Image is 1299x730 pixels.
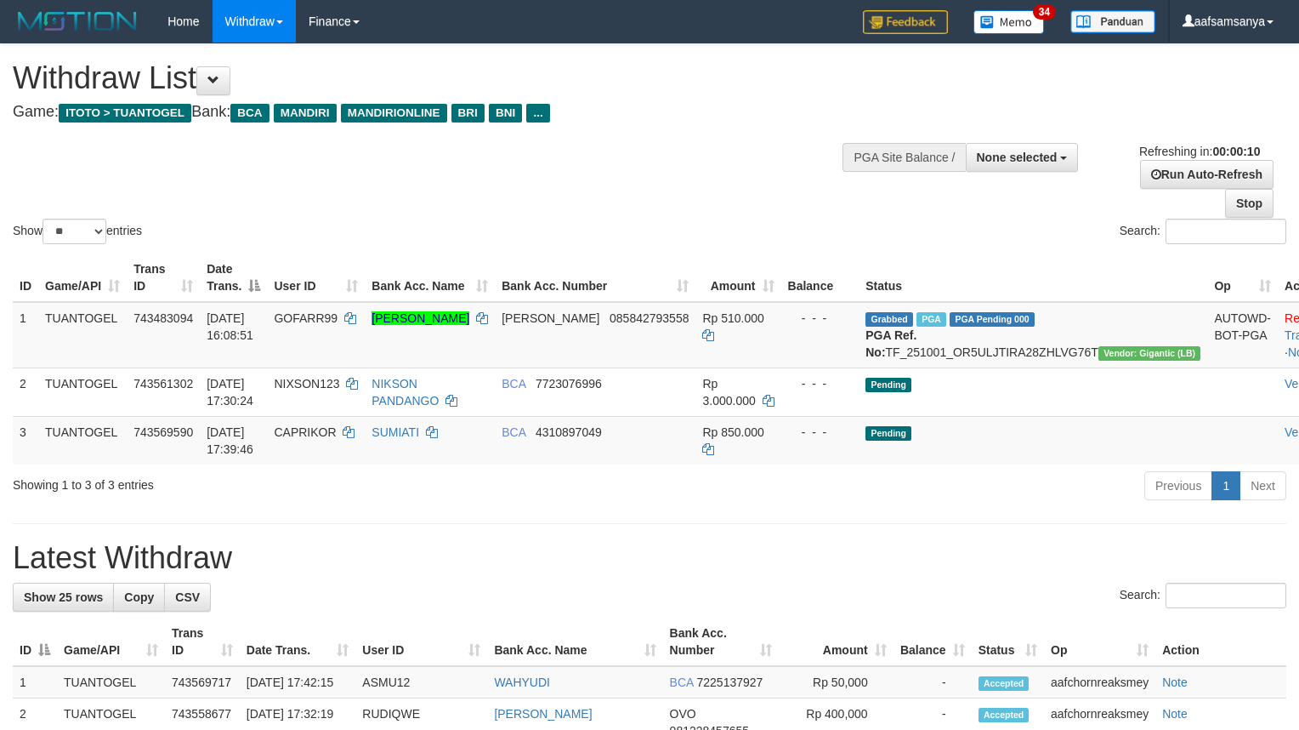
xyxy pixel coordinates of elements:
[502,311,599,325] span: [PERSON_NAME]
[670,707,696,721] span: OVO
[695,254,780,302] th: Amount: activate to sort column ascending
[57,618,165,666] th: Game/API: activate to sort column ascending
[1211,471,1240,500] a: 1
[663,618,780,666] th: Bank Acc. Number: activate to sort column ascending
[865,426,911,441] span: Pending
[863,10,948,34] img: Feedback.jpg
[670,676,694,689] span: BCA
[502,377,525,391] span: BCA
[536,377,602,391] span: Copy 7723076996 to clipboard
[133,311,193,325] span: 743483094
[372,311,469,325] a: [PERSON_NAME]
[977,151,1058,164] span: None selected
[1044,666,1155,699] td: aafchornreaksmey
[1098,346,1201,361] span: Vendor URL: https://dashboard.q2checkout.com/secure
[1207,302,1278,368] td: AUTOWD-BOT-PGA
[1120,219,1286,244] label: Search:
[175,590,200,604] span: CSV
[973,10,1045,34] img: Button%20Memo.svg
[240,618,356,666] th: Date Trans.: activate to sort column ascending
[495,254,695,302] th: Bank Acc. Number: activate to sort column ascending
[124,590,154,604] span: Copy
[1225,189,1273,218] a: Stop
[966,143,1079,172] button: None selected
[274,311,338,325] span: GOFARR99
[127,254,200,302] th: Trans ID: activate to sort column ascending
[372,425,419,439] a: SUMIATI
[697,676,763,689] span: Copy 7225137927 to clipboard
[788,375,853,392] div: - - -
[13,541,1286,575] h1: Latest Withdraw
[1212,145,1260,158] strong: 00:00:10
[133,425,193,439] span: 743569590
[24,590,103,604] span: Show 25 rows
[341,104,447,123] span: MANDIRIONLINE
[355,666,487,699] td: ASMU12
[779,618,893,666] th: Amount: activate to sort column ascending
[536,425,602,439] span: Copy 4310897049 to clipboard
[1044,618,1155,666] th: Op: activate to sort column ascending
[13,666,57,699] td: 1
[788,424,853,441] div: - - -
[916,312,946,327] span: Marked by aafyoumonoriya
[13,219,142,244] label: Show entries
[1207,254,1278,302] th: Op: activate to sort column ascending
[526,104,549,123] span: ...
[494,676,550,689] a: WAHYUDI
[702,377,755,408] span: Rp 3.000.000
[200,254,267,302] th: Date Trans.: activate to sort column descending
[207,377,253,408] span: [DATE] 17:30:24
[893,618,972,666] th: Balance: activate to sort column ascending
[1139,145,1260,158] span: Refreshing in:
[207,425,253,456] span: [DATE] 17:39:46
[165,618,240,666] th: Trans ID: activate to sort column ascending
[355,618,487,666] th: User ID: activate to sort column ascending
[13,368,38,416] td: 2
[13,104,849,121] h4: Game: Bank:
[164,583,211,612] a: CSV
[113,583,165,612] a: Copy
[1155,618,1286,666] th: Action
[1166,583,1286,608] input: Search:
[859,302,1207,368] td: TF_251001_OR5ULJTIRA28ZHLVG76T
[610,311,689,325] span: Copy 085842793558 to clipboard
[1166,219,1286,244] input: Search:
[950,312,1035,327] span: PGA Pending
[165,666,240,699] td: 743569717
[13,302,38,368] td: 1
[489,104,522,123] span: BNI
[274,377,339,391] span: NIXSON123
[1144,471,1212,500] a: Previous
[1140,160,1273,189] a: Run Auto-Refresh
[859,254,1207,302] th: Status
[972,618,1044,666] th: Status: activate to sort column ascending
[979,708,1030,722] span: Accepted
[267,254,365,302] th: User ID: activate to sort column ascending
[1239,471,1286,500] a: Next
[13,254,38,302] th: ID
[781,254,859,302] th: Balance
[372,377,439,408] a: NIKSON PANDANGO
[365,254,495,302] th: Bank Acc. Name: activate to sort column ascending
[979,676,1030,691] span: Accepted
[13,583,114,612] a: Show 25 rows
[13,470,529,493] div: Showing 1 to 3 of 3 entries
[451,104,485,123] span: BRI
[487,618,662,666] th: Bank Acc. Name: activate to sort column ascending
[842,143,965,172] div: PGA Site Balance /
[779,666,893,699] td: Rp 50,000
[38,254,127,302] th: Game/API: activate to sort column ascending
[893,666,972,699] td: -
[13,9,142,34] img: MOTION_logo.png
[1120,583,1286,608] label: Search:
[494,707,592,721] a: [PERSON_NAME]
[788,310,853,327] div: - - -
[59,104,191,123] span: ITOTO > TUANTOGEL
[38,368,127,416] td: TUANTOGEL
[274,425,336,439] span: CAPRIKOR
[207,311,253,342] span: [DATE] 16:08:51
[13,61,849,95] h1: Withdraw List
[240,666,356,699] td: [DATE] 17:42:15
[13,618,57,666] th: ID: activate to sort column descending
[865,312,913,327] span: Grabbed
